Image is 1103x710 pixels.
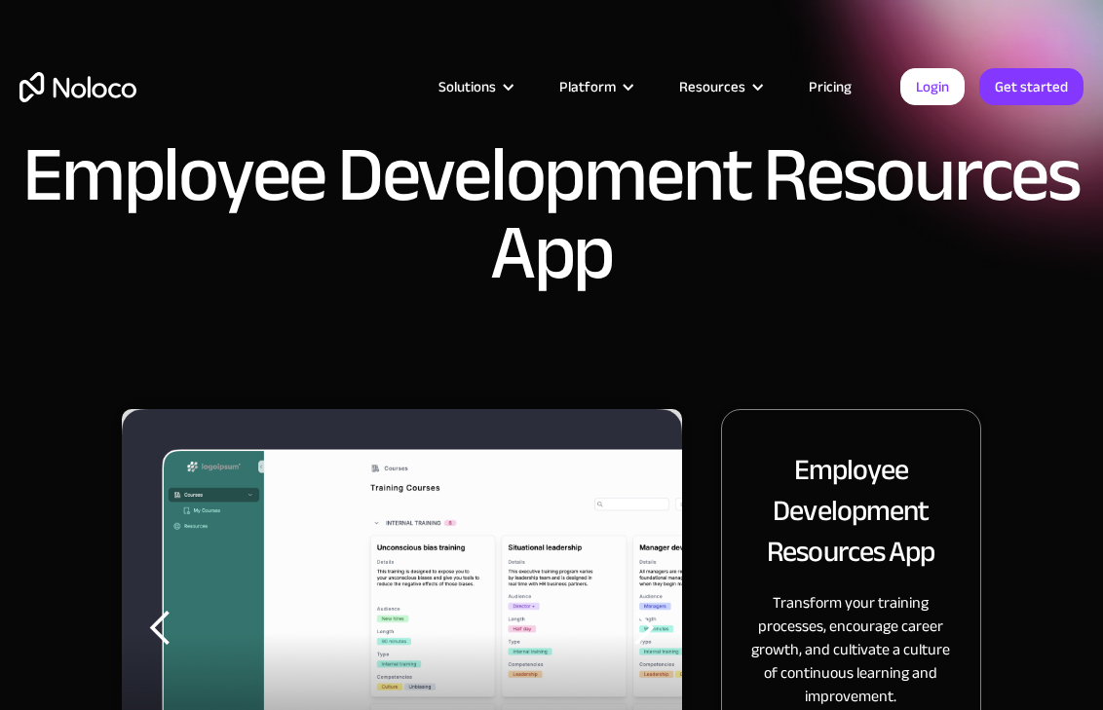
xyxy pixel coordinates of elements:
h2: Employee Development Resources App [745,449,957,572]
div: Resources [655,74,784,99]
h1: Employee Development Resources App [19,136,1084,292]
a: Pricing [784,74,876,99]
a: Get started [979,68,1084,105]
div: Resources [679,74,745,99]
div: Platform [535,74,655,99]
a: home [19,72,136,102]
p: Transform your training processes, encourage career growth, and cultivate a culture of continuous... [745,591,957,708]
div: Solutions [414,74,535,99]
a: Login [900,68,965,105]
div: Platform [559,74,616,99]
div: Solutions [438,74,496,99]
